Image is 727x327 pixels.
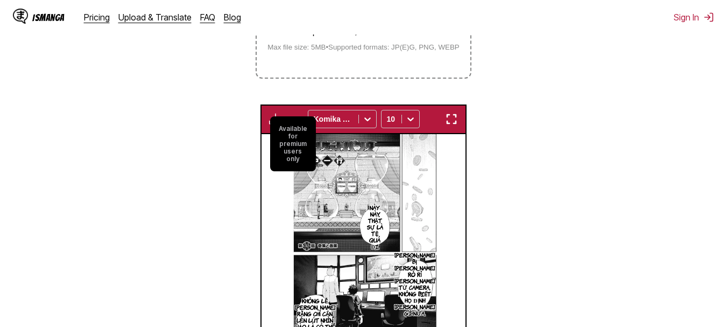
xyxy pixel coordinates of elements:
a: Blog [224,12,241,23]
small: Available for premium users only [270,116,316,171]
a: Upload & Translate [118,12,192,23]
button: Sign In [674,12,714,23]
p: Này này, thật sự là tệ quá đi. [364,202,386,252]
img: Download translated images [269,113,282,126]
a: Pricing [84,12,110,23]
p: [PERSON_NAME] bị [PERSON_NAME] rò rỉ [PERSON_NAME] từ camera, không biết họ định [PERSON_NAME] gì... [392,249,437,318]
a: IsManga LogoIsManga [13,9,84,26]
img: Enter fullscreen [445,113,458,126]
a: FAQ [200,12,215,23]
div: IsManga [32,12,65,23]
img: IsManga Logo [13,9,28,24]
img: Sign out [703,12,714,23]
small: Max file size: 5MB • Supported formats: JP(E)G, PNG, WEBP [259,43,468,51]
